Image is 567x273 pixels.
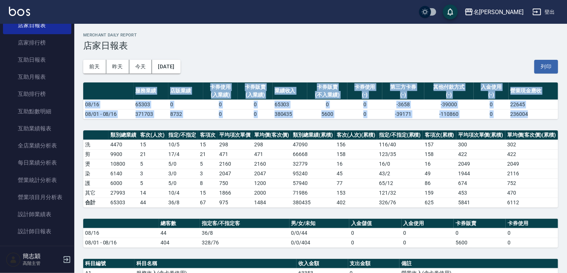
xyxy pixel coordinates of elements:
[3,85,71,103] a: 互助排行榜
[83,159,108,169] td: 燙
[509,82,558,100] th: 營業現金應收
[382,109,424,119] td: -39171
[454,228,506,238] td: 0
[138,169,166,178] td: 3
[166,188,198,198] td: 10 / 4
[384,91,422,99] div: (-)
[198,149,217,159] td: 21
[200,238,289,247] td: 328/76
[168,100,203,109] td: 0
[529,5,558,19] button: 登出
[3,189,71,206] a: 營業項目月分析表
[138,159,166,169] td: 5
[349,91,380,99] div: (-)
[9,7,30,16] img: Logo
[377,159,423,169] td: 16 / 0
[307,100,347,109] td: 0
[291,169,335,178] td: 95240
[423,140,456,149] td: 157
[252,130,291,140] th: 單均價(客次價)
[505,198,558,207] td: 6112
[349,228,401,238] td: 0
[3,120,71,137] a: 互助業績報表
[83,198,108,207] td: 合計
[291,130,335,140] th: 類別總業績(累積)
[238,109,273,119] td: 0
[3,51,71,68] a: 互助日報表
[474,109,509,119] td: 0
[159,228,200,238] td: 44
[83,82,558,119] table: a dense table
[83,219,558,248] table: a dense table
[297,259,348,269] th: 收入金額
[168,82,203,100] th: 店販業績
[291,159,335,169] td: 32779
[166,198,198,207] td: 36/8
[424,109,474,119] td: -110860
[203,109,238,119] td: 0
[166,130,198,140] th: 指定/不指定
[3,68,71,85] a: 互助月報表
[289,228,350,238] td: 0/0/44
[454,219,506,228] th: 卡券販賣
[198,130,217,140] th: 客項次
[509,100,558,109] td: 22645
[534,60,558,74] button: 列印
[443,4,458,19] button: save
[377,198,423,207] td: 326/76
[474,100,509,109] td: 0
[349,83,380,91] div: 卡券使用
[3,223,71,240] a: 設計師日報表
[505,130,558,140] th: 單均價(客次價)(累積)
[454,238,506,247] td: 5600
[217,198,252,207] td: 975
[159,238,200,247] td: 404
[273,100,308,109] td: 65303
[138,130,166,140] th: 客次(人次)
[349,219,401,228] th: 入金儲值
[506,238,558,247] td: 0
[217,149,252,159] td: 471
[217,140,252,149] td: 298
[347,109,382,119] td: 0
[108,149,138,159] td: 9900
[252,140,291,149] td: 298
[200,219,289,228] th: 指定客/不指定客
[289,219,350,228] th: 男/女/未知
[505,149,558,159] td: 422
[456,140,505,149] td: 300
[291,198,335,207] td: 380435
[377,169,423,178] td: 43 / 2
[134,82,169,100] th: 服務業績
[83,40,558,51] h3: 店家日報表
[505,188,558,198] td: 470
[423,159,456,169] td: 16
[83,130,558,208] table: a dense table
[108,169,138,178] td: 6140
[83,188,108,198] td: 其它
[426,83,472,91] div: 其他付款方式
[309,83,346,91] div: 卡券販賣
[3,137,71,154] a: 全店業績分析表
[198,188,217,198] td: 15
[134,109,169,119] td: 371703
[217,130,252,140] th: 平均項次單價
[456,188,505,198] td: 453
[291,149,335,159] td: 66668
[423,149,456,159] td: 158
[476,91,507,99] div: (-)
[108,159,138,169] td: 10800
[198,140,217,149] td: 15
[252,149,291,159] td: 471
[456,130,505,140] th: 平均項次單價(累積)
[23,253,61,260] h5: 簡志穎
[423,198,456,207] td: 625
[289,238,350,247] td: 0/0/404
[3,34,71,51] a: 店家排行榜
[238,100,273,109] td: 0
[426,91,472,99] div: (-)
[252,169,291,178] td: 2047
[83,228,159,238] td: 08/16
[505,178,558,188] td: 752
[377,149,423,159] td: 123 / 35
